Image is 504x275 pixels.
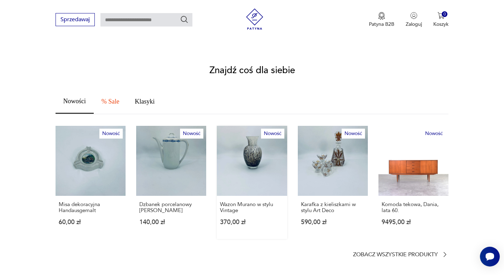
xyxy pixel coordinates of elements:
a: Zobacz wszystkie produkty [353,251,448,258]
button: 0Koszyk [433,12,448,28]
a: NowośćDzbanek porcelanowy HaylemaDzbanek porcelanowy [PERSON_NAME]140,00 zł [136,126,206,239]
img: Ikona koszyka [438,12,445,19]
div: 0 [442,11,448,17]
h2: Znajdź coś dla siebie [209,66,295,75]
button: Patyna B2B [369,12,394,28]
p: Koszyk [433,21,448,28]
p: 60,00 zł [59,219,122,225]
iframe: Smartsupp widget button [480,247,500,267]
a: Sprzedawaj [56,18,95,23]
p: Zobacz wszystkie produkty [353,252,438,257]
p: 9495,00 zł [382,219,445,225]
p: Karafka z kieliszkami w stylu Art Deco [301,201,365,213]
p: 140,00 zł [139,219,203,225]
a: NowośćWazon Murano w stylu VintageWazon Murano w stylu Vintage370,00 zł [217,126,287,239]
a: NowośćMisa dekoracyjna HandausgemaltMisa dekoracyjna Handausgemalt60,00 zł [56,126,126,239]
p: 590,00 zł [301,219,365,225]
a: NowośćKomoda tekowa, Dania, lata 60.Komoda tekowa, Dania, lata 60.9495,00 zł [378,126,448,239]
a: NowośćKarafka z kieliszkami w stylu Art DecoKarafka z kieliszkami w stylu Art Deco590,00 zł [298,126,368,239]
img: Ikona medalu [378,12,385,20]
a: Ikona medaluPatyna B2B [369,12,394,28]
p: Misa dekoracyjna Handausgemalt [59,201,122,213]
span: Klasyki [135,98,155,105]
button: Zaloguj [406,12,422,28]
img: Patyna - sklep z meblami i dekoracjami vintage [244,8,265,30]
button: Szukaj [180,15,189,24]
p: Wazon Murano w stylu Vintage [220,201,284,213]
p: Dzbanek porcelanowy [PERSON_NAME] [139,201,203,213]
p: Patyna B2B [369,21,394,28]
p: Zaloguj [406,21,422,28]
p: 370,00 zł [220,219,284,225]
p: Komoda tekowa, Dania, lata 60. [382,201,445,213]
img: Ikonka użytkownika [410,12,417,19]
span: Nowości [63,98,86,104]
button: Sprzedawaj [56,13,95,26]
span: % Sale [102,98,119,105]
